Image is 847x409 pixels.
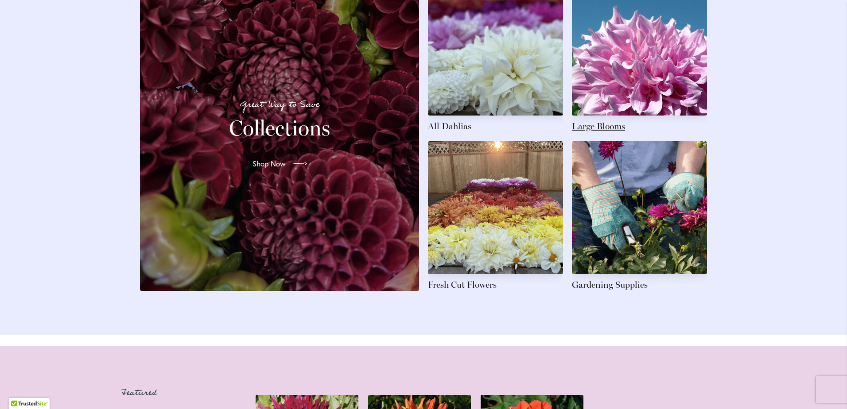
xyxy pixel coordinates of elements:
[151,116,408,140] h2: Collections
[253,158,286,169] span: Shop Now
[245,151,314,176] a: Shop Now
[151,97,408,112] p: Great Way to Save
